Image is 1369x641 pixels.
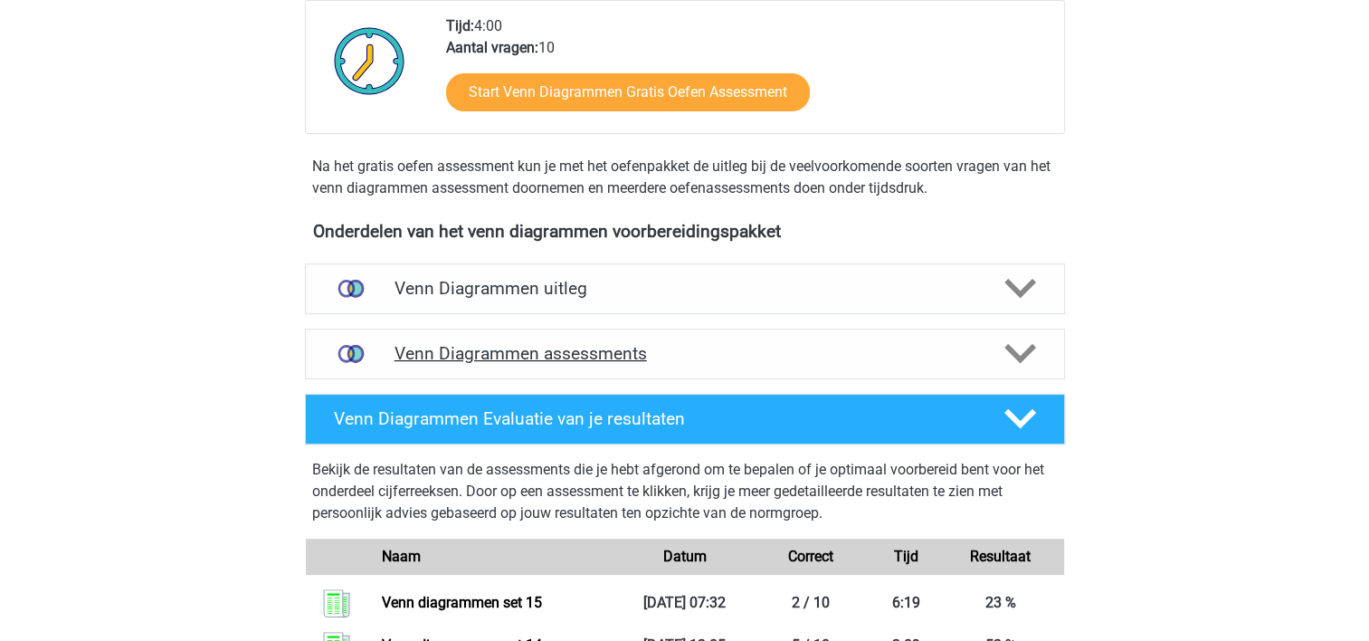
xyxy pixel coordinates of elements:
div: Tijd [874,546,937,568]
div: Naam [368,546,621,568]
img: venn diagrammen uitleg [328,265,374,311]
img: venn diagrammen assessments [328,330,374,377]
a: uitleg Venn Diagrammen uitleg [298,263,1072,314]
div: Resultaat [937,546,1064,568]
b: Tijd: [446,17,474,34]
a: Venn Diagrammen Evaluatie van je resultaten [298,394,1072,445]
img: Klok [324,15,415,106]
h4: Onderdelen van het venn diagrammen voorbereidingspakket [313,221,1057,242]
h4: Venn Diagrammen uitleg [395,278,975,299]
b: Aantal vragen: [446,39,538,56]
div: 4:00 10 [433,15,1063,133]
div: Correct [747,546,874,568]
div: Na het gratis oefen assessment kun je met het oefenpakket de uitleg bij de veelvoorkomende soorte... [305,156,1065,199]
h4: Venn Diagrammen Evaluatie van je resultaten [334,408,975,429]
p: Bekijk de resultaten van de assessments die je hebt afgerond om te bepalen of je optimaal voorber... [312,459,1058,524]
div: Datum [622,546,748,568]
a: assessments Venn Diagrammen assessments [298,329,1072,379]
a: Start Venn Diagrammen Gratis Oefen Assessment [446,73,810,111]
h4: Venn Diagrammen assessments [395,343,975,364]
a: Venn diagrammen set 15 [382,594,542,611]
